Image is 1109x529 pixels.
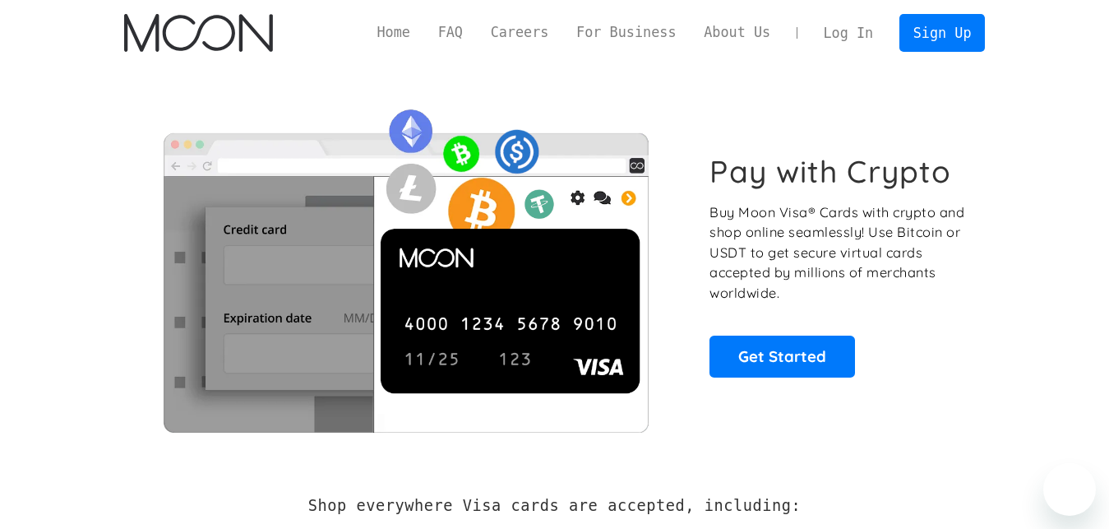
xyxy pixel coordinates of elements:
a: Log In [810,15,887,51]
a: Home [363,22,424,43]
a: For Business [562,22,690,43]
img: Moon Logo [124,14,273,52]
a: Careers [477,22,562,43]
p: Buy Moon Visa® Cards with crypto and shop online seamlessly! Use Bitcoin or USDT to get secure vi... [709,202,967,304]
a: Get Started [709,336,855,377]
h1: Pay with Crypto [709,153,951,190]
iframe: Button to launch messaging window [1043,463,1096,516]
h2: Shop everywhere Visa cards are accepted, including: [308,497,801,515]
a: home [124,14,273,52]
img: Moon Cards let you spend your crypto anywhere Visa is accepted. [124,98,687,432]
a: FAQ [424,22,477,43]
a: About Us [690,22,784,43]
a: Sign Up [899,14,985,51]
